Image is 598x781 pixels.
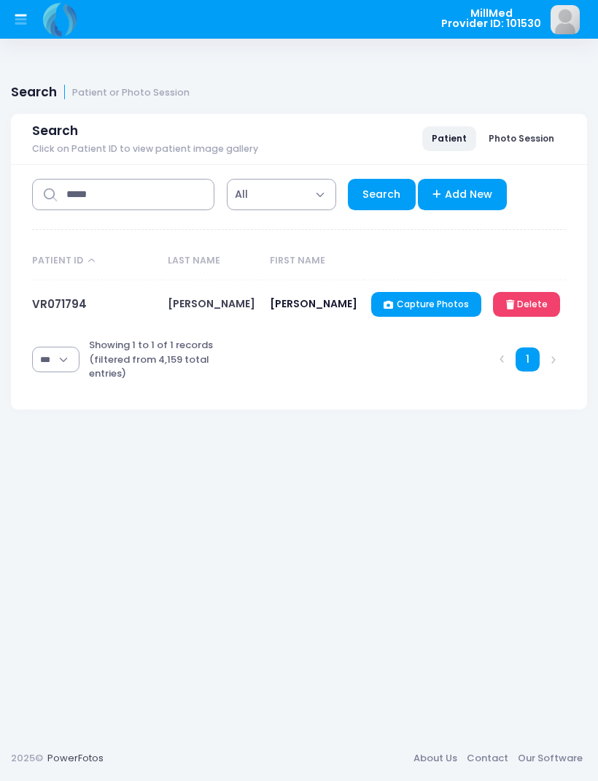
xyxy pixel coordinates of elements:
[513,745,587,772] a: Our Software
[11,85,190,100] h1: Search
[160,242,263,280] th: Last Name: activate to sort column ascending
[32,123,78,139] span: Search
[493,292,560,317] a: Delete
[422,126,476,151] a: Patient
[371,292,481,317] a: Capture Photos
[32,242,160,280] th: Patient ID: activate to sort column descending
[479,126,564,151] a: Photo Session
[551,5,580,34] img: image
[263,242,365,280] th: First Name: activate to sort column ascending
[516,347,540,372] a: 1
[89,328,247,390] div: Showing 1 to 1 of 1 records (filtered from 4,159 total entries)
[11,751,43,765] span: 2025©
[47,751,104,765] a: PowerFotos
[32,296,87,312] a: VR071794
[235,187,248,202] span: All
[270,296,357,311] span: [PERSON_NAME]
[40,1,80,38] img: Logo
[168,296,255,311] span: [PERSON_NAME]
[418,179,508,210] a: Add New
[441,8,541,29] span: MillMed Provider ID: 101530
[408,745,462,772] a: About Us
[32,144,258,155] span: Click on Patient ID to view patient image gallery
[227,179,336,210] span: All
[72,88,190,99] small: Patient or Photo Session
[348,179,416,210] a: Search
[462,745,513,772] a: Contact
